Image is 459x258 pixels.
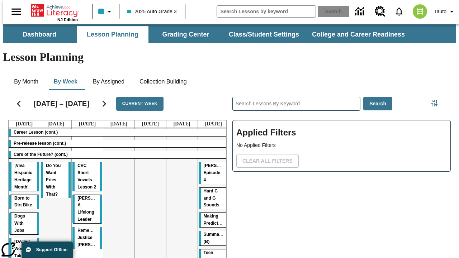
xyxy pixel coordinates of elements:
h2: [DATE] – [DATE] [34,99,89,108]
div: Hard C and G Sounds [199,188,228,209]
div: Dianne Feinstein: A Lifelong Leader [72,195,102,224]
a: September 7, 2025 [204,120,223,128]
a: September 1, 2025 [14,120,34,128]
div: SubNavbar [3,24,456,43]
button: Open side menu [6,1,27,22]
button: Previous [10,95,28,113]
span: Pre-release lesson (cont.) [14,141,66,146]
span: Support Offline [36,247,67,252]
div: Cars of the Future? (cont.) [9,151,229,158]
div: Summarizing (B) [199,231,228,245]
span: Hard C and G Sounds [204,188,219,208]
div: Dogs With Jobs [9,213,39,234]
div: Home [31,3,78,22]
a: Resource Center, Will open in new tab [370,2,390,21]
button: Grading Center [150,26,222,43]
div: Ella Menopi: Episode 4 [199,162,228,184]
span: Born to Dirt Bike [14,196,32,208]
button: College and Career Readiness [306,26,411,43]
a: September 3, 2025 [77,120,97,128]
input: search field [217,6,316,17]
span: Cars of the Future? (cont.) [14,152,68,157]
div: Remembering Justice O'Connor [72,227,102,249]
a: September 5, 2025 [141,120,160,128]
button: Class color is light blue. Change class color [95,5,117,18]
button: Lesson Planning [77,26,148,43]
h1: Lesson Planning [3,51,456,64]
button: Dashboard [4,26,75,43]
button: By Month [8,73,44,90]
a: September 6, 2025 [172,120,192,128]
div: ¡Viva Hispanic Heritage Month! [9,162,39,191]
button: Search [363,97,392,111]
span: Ella Menopi: Episode 4 [204,163,241,182]
span: Summarizing (B) [204,232,231,244]
div: Do You Want Fries With That? [41,162,71,198]
a: September 4, 2025 [109,120,129,128]
span: Dianne Feinstein: A Lifelong Leader [77,196,115,222]
span: Career Lesson (cont.) [14,130,58,135]
button: Next [95,95,113,113]
div: Career Lesson (cont.) [9,129,229,136]
button: Collection Building [134,73,193,90]
div: SubNavbar [3,26,411,43]
button: By Week [48,73,84,90]
span: Dogs With Jobs [14,214,25,233]
span: Do You Want Fries With That? [46,163,61,197]
span: CVC Short Vowels Lesson 2 [77,163,96,190]
div: Pre-release lesson (cont.) [9,140,229,147]
span: ¡Viva Hispanic Heritage Month! [14,163,32,190]
div: Born to Dirt Bike [9,195,39,209]
span: NJ Edition [57,18,78,22]
button: Support Offline [22,242,73,258]
button: Select a new avatar [408,2,431,21]
div: CVC Short Vowels Lesson 2 [72,162,102,191]
h2: Applied Filters [236,124,447,142]
button: Class/Student Settings [223,26,305,43]
div: Applied Filters [232,120,451,172]
span: Remembering Justice O'Connor [77,228,114,247]
button: Filters Side menu [427,96,441,110]
span: Tauto [434,8,446,15]
span: 2025 Auto Grade 3 [127,8,177,15]
a: Notifications [390,2,408,21]
input: Search Lessons By Keyword [233,97,360,110]
a: Data Center [351,2,370,21]
p: No Applied Filters [236,142,447,149]
div: Making Predictions [199,213,228,227]
span: Making Predictions [204,214,227,226]
button: By Assigned [87,73,130,90]
button: Current Week [116,97,164,111]
a: September 2, 2025 [46,120,66,128]
img: avatar image [413,4,427,19]
button: Profile/Settings [431,5,459,18]
a: Home [31,3,78,18]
